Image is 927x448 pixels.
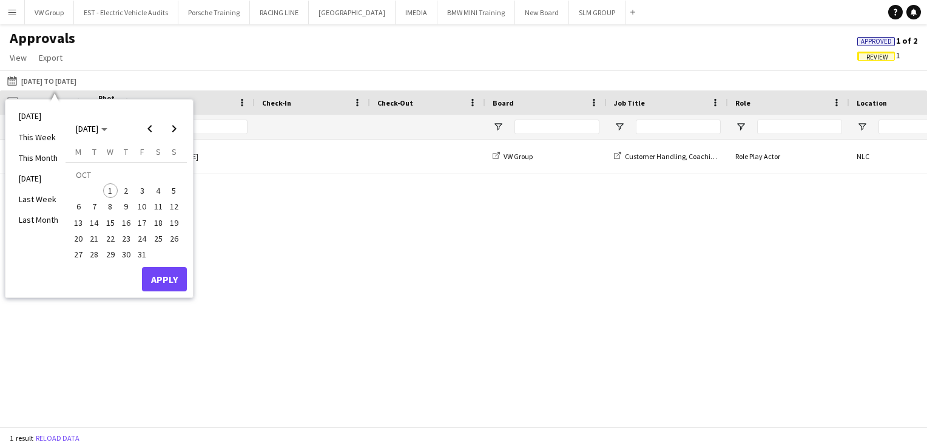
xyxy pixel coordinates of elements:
[25,1,74,24] button: VW Group
[167,231,181,246] span: 26
[515,1,569,24] button: New Board
[569,1,625,24] button: SLM GROUP
[493,152,533,161] a: VW Group
[728,140,849,173] div: Role Play Actor
[87,247,102,262] span: 28
[75,146,81,157] span: M
[614,152,844,161] a: Customer Handling, Coaching & Mentoring Course Code: GTMA0523F.01
[70,231,86,246] button: 20-10-2025
[134,246,150,262] button: 31-10-2025
[103,231,118,246] button: 22-10-2025
[103,215,118,231] button: 15-10-2025
[162,117,186,141] button: Next month
[70,199,86,214] button: 06-10-2025
[166,183,182,199] button: 05-10-2025
[309,1,396,24] button: [GEOGRAPHIC_DATA]
[134,199,150,214] button: 10-10-2025
[135,216,149,230] span: 17
[377,98,413,107] span: Check-Out
[857,121,868,132] button: Open Filter Menu
[86,215,102,231] button: 14-10-2025
[614,98,645,107] span: Job Title
[103,200,118,214] span: 8
[493,121,504,132] button: Open Filter Menu
[103,199,118,214] button: 08-10-2025
[134,231,150,246] button: 24-10-2025
[140,140,255,173] div: [PERSON_NAME]
[71,247,86,262] span: 27
[857,35,917,46] span: 1 of 2
[70,215,86,231] button: 13-10-2025
[861,38,892,46] span: Approved
[172,146,177,157] span: S
[98,93,118,112] span: Photo
[70,167,182,183] td: OCT
[396,1,437,24] button: IMEDIA
[103,231,118,246] span: 22
[34,50,67,66] a: Export
[504,152,533,161] span: VW Group
[118,246,134,262] button: 30-10-2025
[71,200,86,214] span: 6
[625,152,844,161] span: Customer Handling, Coaching & Mentoring Course Code: GTMA0523F.01
[166,231,182,246] button: 26-10-2025
[86,231,102,246] button: 21-10-2025
[12,106,66,126] li: [DATE]
[757,120,842,134] input: Role Filter Input
[636,120,721,134] input: Job Title Filter Input
[866,53,888,61] span: Review
[87,200,102,214] span: 7
[514,120,599,134] input: Board Filter Input
[151,183,166,198] span: 4
[138,117,162,141] button: Previous month
[71,216,86,230] span: 13
[124,146,128,157] span: T
[119,216,133,230] span: 16
[151,216,166,230] span: 18
[140,146,144,157] span: F
[76,123,98,134] span: [DATE]
[119,200,133,214] span: 9
[103,183,118,198] span: 1
[87,216,102,230] span: 14
[135,231,149,246] span: 24
[614,121,625,132] button: Open Filter Menu
[735,98,750,107] span: Role
[5,73,79,88] button: [DATE] to [DATE]
[25,98,42,107] span: Date
[169,120,248,134] input: Name Filter Input
[103,247,118,262] span: 29
[150,215,166,231] button: 18-10-2025
[39,52,62,63] span: Export
[119,183,133,198] span: 2
[92,146,96,157] span: T
[119,247,133,262] span: 30
[437,1,515,24] button: BMW MINI Training
[135,183,149,198] span: 3
[134,215,150,231] button: 17-10-2025
[12,168,66,189] li: [DATE]
[119,231,133,246] span: 23
[735,121,746,132] button: Open Filter Menu
[262,98,291,107] span: Check-In
[150,231,166,246] button: 25-10-2025
[107,146,113,157] span: W
[103,216,118,230] span: 15
[103,246,118,262] button: 29-10-2025
[118,199,134,214] button: 09-10-2025
[142,267,187,291] button: Apply
[12,127,66,148] li: This Week
[167,216,181,230] span: 19
[150,199,166,214] button: 11-10-2025
[71,231,86,246] span: 20
[86,199,102,214] button: 07-10-2025
[10,52,27,63] span: View
[166,199,182,214] button: 12-10-2025
[87,231,102,246] span: 21
[74,1,178,24] button: EST - Electric Vehicle Audits
[156,146,161,157] span: S
[118,183,134,199] button: 02-10-2025
[71,118,112,140] button: Choose month and year
[167,183,181,198] span: 5
[250,1,309,24] button: RACING LINE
